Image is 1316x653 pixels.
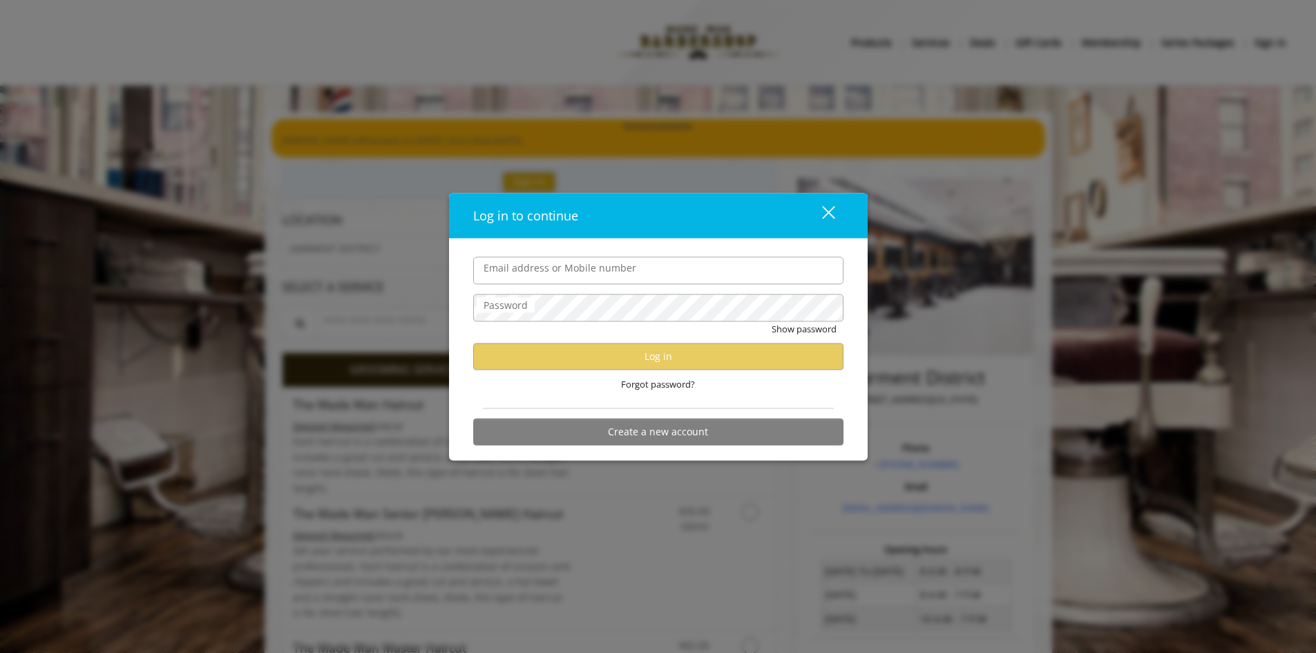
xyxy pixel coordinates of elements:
[477,297,535,312] label: Password
[473,343,843,370] button: Log in
[473,207,578,223] span: Log in to continue
[473,418,843,445] button: Create a new account
[806,205,834,226] div: close dialog
[797,201,843,229] button: close dialog
[477,260,643,275] label: Email address or Mobile number
[621,377,695,391] span: Forgot password?
[772,321,837,336] button: Show password
[473,294,843,321] input: Password
[473,256,843,284] input: Email address or Mobile number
